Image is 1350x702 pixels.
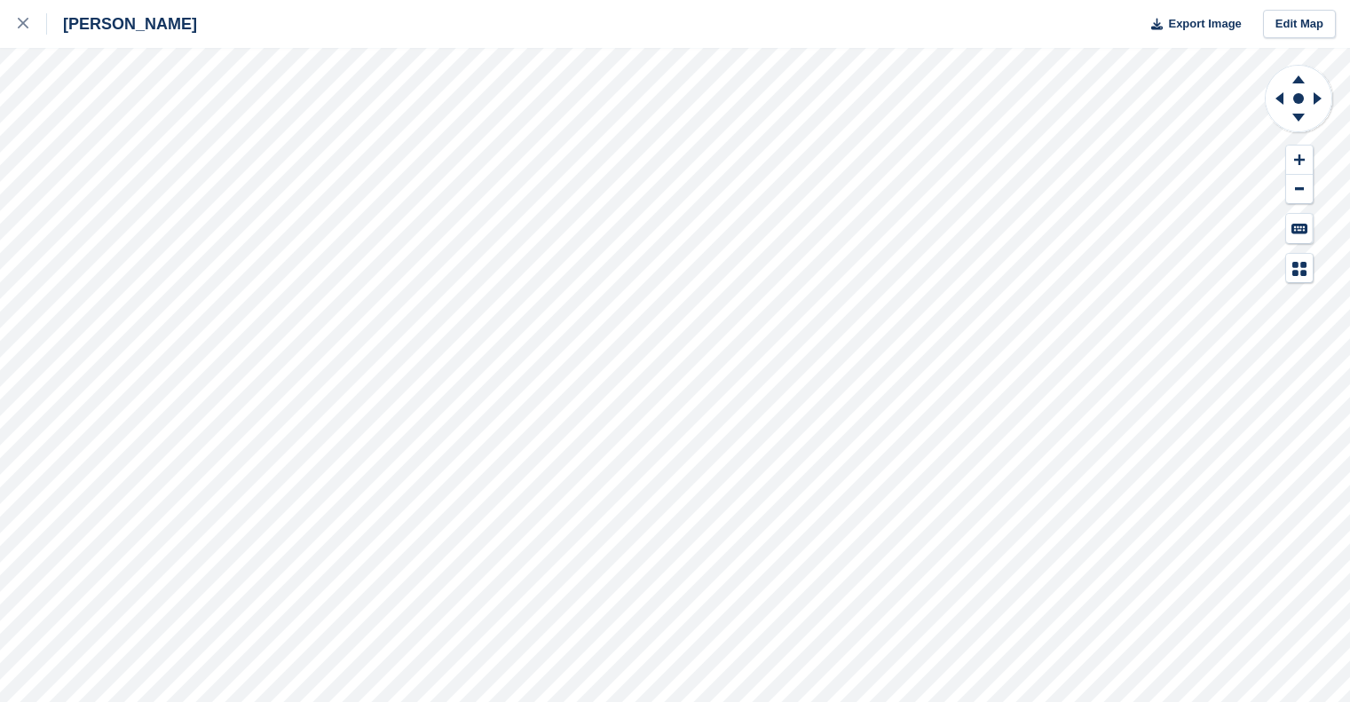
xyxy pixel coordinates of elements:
button: Map Legend [1286,254,1313,283]
button: Export Image [1141,10,1242,39]
button: Keyboard Shortcuts [1286,214,1313,243]
span: Export Image [1168,15,1241,33]
button: Zoom Out [1286,175,1313,204]
a: Edit Map [1263,10,1336,39]
button: Zoom In [1286,146,1313,175]
div: [PERSON_NAME] [47,13,197,35]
